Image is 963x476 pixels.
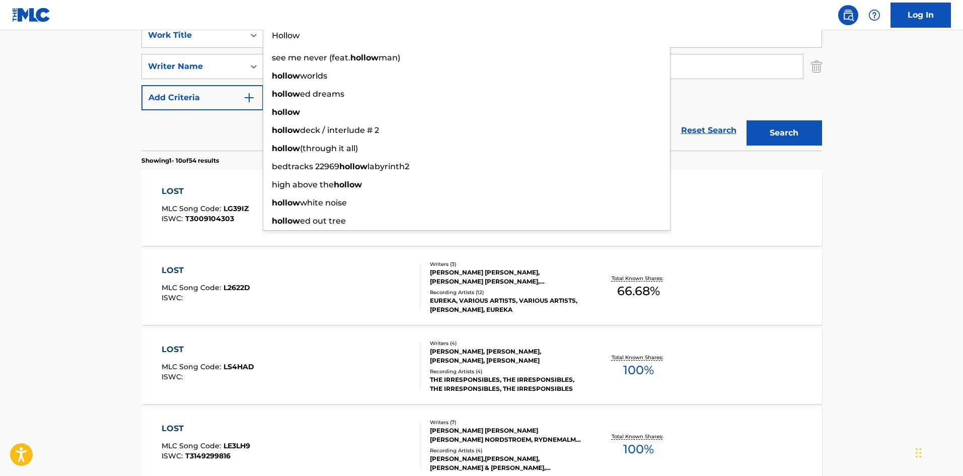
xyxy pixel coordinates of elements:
div: LOST [162,344,254,356]
span: ISWC : [162,372,185,381]
span: MLC Song Code : [162,204,224,213]
strong: hollow [334,180,362,189]
span: MLC Song Code : [162,362,224,371]
span: bedtracks 22969 [272,162,339,171]
span: (through it all) [300,144,358,153]
p: Total Known Shares: [612,275,665,282]
div: LOST [162,185,249,197]
span: deck / interlude # 2 [300,125,379,135]
a: Log In [891,3,951,28]
div: Recording Artists ( 4 ) [430,447,582,454]
strong: hollow [272,216,300,226]
div: Writers ( 4 ) [430,339,582,347]
img: help [868,9,880,21]
span: ISWC : [162,451,185,460]
strong: hollow [272,125,300,135]
span: worlds [300,71,327,81]
span: ISWC : [162,214,185,223]
span: T3149299816 [185,451,231,460]
div: THE IRRESPONSIBLES, THE IRRESPONSIBLES, THE IRRESPONSIBLES, THE IRRESPONSIBLES [430,375,582,393]
strong: hollow [339,162,367,171]
div: [PERSON_NAME] [PERSON_NAME], [PERSON_NAME] [PERSON_NAME], [PERSON_NAME] [430,268,582,286]
span: man) [379,53,400,62]
p: Showing 1 - 10 of 54 results [141,156,219,165]
span: labyrinth2 [367,162,409,171]
div: Recording Artists ( 4 ) [430,368,582,375]
div: [PERSON_NAME], [PERSON_NAME], [PERSON_NAME], [PERSON_NAME] [430,347,582,365]
strong: hollow [272,71,300,81]
div: LOST [162,423,250,435]
strong: hollow [350,53,379,62]
img: 9d2ae6d4665cec9f34b9.svg [243,92,255,104]
div: Recording Artists ( 12 ) [430,289,582,296]
iframe: Chat Widget [913,428,963,476]
div: Writers ( 3 ) [430,260,582,268]
span: 100 % [623,440,654,458]
img: MLC Logo [12,8,51,22]
div: LOST [162,264,250,277]
img: search [842,9,854,21]
p: Total Known Shares: [612,433,665,440]
strong: hollow [272,144,300,153]
div: EUREKA, VARIOUS ARTISTS, VARIOUS ARTISTS, [PERSON_NAME], EUREKA [430,296,582,314]
span: MLC Song Code : [162,441,224,450]
span: LS4HAD [224,362,254,371]
span: 100 % [623,361,654,379]
span: T3009104303 [185,214,234,223]
strong: hollow [272,89,300,99]
a: LOSTMLC Song Code:LG39IZISWC:T3009104303Writers (3)[PERSON_NAME], [PERSON_NAME], [PERSON_NAME]Rec... [141,170,822,246]
div: Drag [916,438,922,468]
a: LOSTMLC Song Code:LS4HADISWC:Writers (4)[PERSON_NAME], [PERSON_NAME], [PERSON_NAME], [PERSON_NAME... [141,328,822,404]
strong: hollow [272,198,300,208]
span: L2622D [224,283,250,292]
span: ISWC : [162,293,185,302]
div: Work Title [148,29,239,41]
button: Search [747,120,822,146]
a: LOSTMLC Song Code:L2622DISWC:Writers (3)[PERSON_NAME] [PERSON_NAME], [PERSON_NAME] [PERSON_NAME],... [141,249,822,325]
div: Help [864,5,884,25]
span: ed out tree [300,216,346,226]
form: Search Form [141,23,822,151]
span: white noise [300,198,347,208]
span: see me never (feat. [272,53,350,62]
a: Reset Search [676,119,742,142]
button: Add Criteria [141,85,263,110]
div: Writers ( 7 ) [430,419,582,426]
p: Total Known Shares: [612,354,665,361]
div: Writer Name [148,60,239,73]
span: MLC Song Code : [162,283,224,292]
div: [PERSON_NAME],[PERSON_NAME], [PERSON_NAME] & [PERSON_NAME], [PERSON_NAME]|[GEOGRAPHIC_DATA], [GEO... [430,454,582,472]
span: LE3LH9 [224,441,250,450]
span: 66.68 % [617,282,660,300]
strong: hollow [272,107,300,117]
span: ed dreams [300,89,344,99]
div: [PERSON_NAME] [PERSON_NAME] [PERSON_NAME] NORDSTROEM, RYDNEMALM [PERSON_NAME], [PERSON_NAME] [PER... [430,426,582,444]
a: Public Search [838,5,858,25]
span: LG39IZ [224,204,249,213]
span: high above the [272,180,334,189]
img: Delete Criterion [811,54,822,79]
